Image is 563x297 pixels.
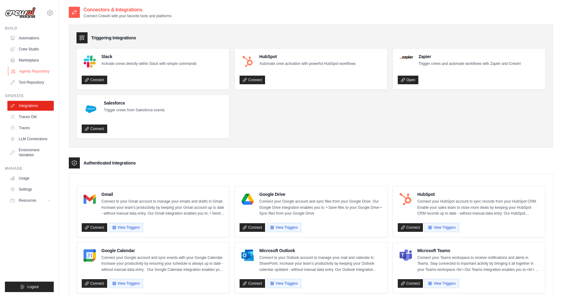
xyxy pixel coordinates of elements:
a: Connect [398,223,423,232]
a: Usage [7,173,54,183]
a: Automations [7,33,54,43]
a: Connect [82,223,107,232]
a: Settings [7,184,54,194]
img: Salesforce Logo [84,102,98,117]
a: Connect [82,279,107,288]
a: Agents Repository [8,66,54,76]
img: HubSpot Logo [400,193,412,205]
h4: Microsoft Outlook [259,248,382,254]
h3: Authenticated Integrations [84,160,136,166]
h4: Google Drive [259,191,382,197]
a: Connect [82,125,107,133]
img: Zapier Logo [400,55,413,59]
button: View Triggers [267,223,301,232]
a: Connect [82,76,107,84]
h4: HubSpot [417,191,540,197]
a: Connect [240,223,265,232]
button: View Triggers [109,279,143,288]
img: Slack Logo [84,55,96,68]
img: HubSpot Logo [241,55,254,68]
h3: Triggering Integrations [91,35,136,41]
h4: Salesforce [104,100,165,106]
h4: Zapier [419,53,521,60]
p: Connect your Google account and sync files from your Google Drive. Our Google Drive integration e... [259,199,382,217]
a: Integrations [7,101,54,111]
a: Connect [398,279,423,288]
button: View Triggers [424,223,459,232]
p: Connect to your Gmail account to manage your emails and drafts in Gmail. Increase your team’s pro... [101,199,224,217]
div: Operate [5,93,54,98]
a: Traces [7,123,54,133]
img: Microsoft Outlook Logo [241,249,254,262]
img: Google Calendar Logo [84,249,96,262]
h4: Microsoft Teams [417,248,540,254]
a: Environment Variables [7,145,54,160]
h4: Google Calendar [101,248,224,254]
div: Build [5,26,54,31]
h4: Gmail [101,191,224,197]
span: Logout [27,284,39,289]
p: Connect CrewAI with your favorite tools and platforms [84,14,171,18]
h2: Connectors & Integrations [84,6,171,14]
p: Connect your Google account and sync events with your Google Calendar. Increase your productivity... [101,255,224,273]
img: Logo [5,7,36,19]
a: Connect [240,279,265,288]
a: Marketplace [7,55,54,65]
button: Resources [7,196,54,205]
img: Gmail Logo [84,193,96,205]
a: Crew Studio [7,44,54,54]
a: LLM Connections [7,134,54,144]
span: Resources [19,198,36,203]
p: Connect your Teams workspace to receive notifications and alerts in Teams. Stay connected to impo... [417,255,540,273]
p: Trigger crews and automate workflows with Zapier and CrewAI [419,61,521,67]
p: Trigger crews from Salesforce events [104,107,165,113]
img: Microsoft Teams Logo [400,249,412,262]
h4: Slack [101,53,197,60]
div: Manage [5,166,54,171]
button: View Triggers [109,223,143,232]
img: Google Drive Logo [241,193,254,205]
button: View Triggers [424,279,459,288]
button: View Triggers [267,279,301,288]
p: Activate crews directly within Slack with simple commands [101,61,197,67]
h4: HubSpot [259,53,355,60]
p: Connect your HubSpot account to sync records from your HubSpot CRM. Enable your sales team to clo... [417,199,540,217]
p: Connect to your Outlook account to manage your mail and calendar in SharePoint. Increase your tea... [259,255,382,273]
p: Automate crew activation with powerful HubSpot workflows [259,61,355,67]
button: Logout [5,282,54,292]
a: Traces Old [7,112,54,122]
a: Open [398,76,418,84]
a: Tool Repository [7,77,54,87]
a: Connect [240,76,265,84]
